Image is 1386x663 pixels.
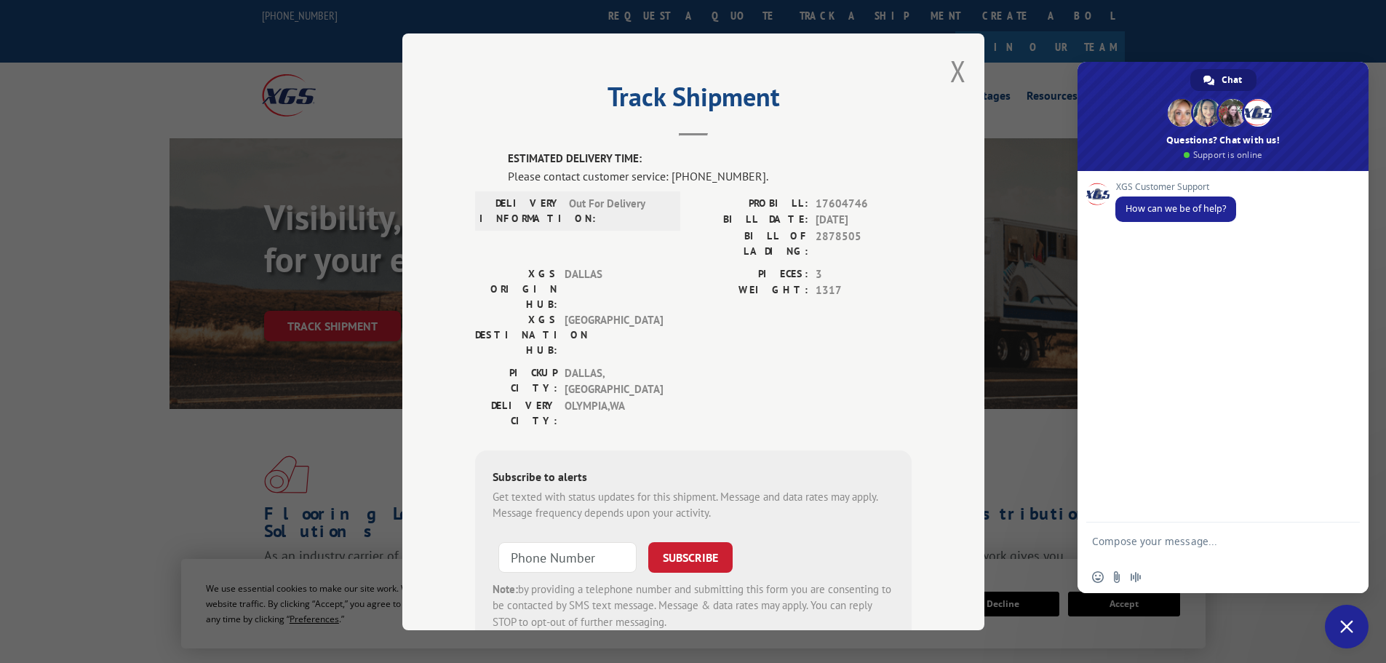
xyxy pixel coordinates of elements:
label: PROBILL: [693,195,808,212]
span: 3 [816,266,912,282]
label: DELIVERY INFORMATION: [479,195,562,226]
div: Get texted with status updates for this shipment. Message and data rates may apply. Message frequ... [493,488,894,521]
span: Insert an emoji [1092,571,1104,583]
label: WEIGHT: [693,282,808,299]
button: SUBSCRIBE [648,541,733,572]
span: DALLAS , [GEOGRAPHIC_DATA] [565,365,663,397]
h2: Track Shipment [475,87,912,114]
span: DALLAS [565,266,663,311]
button: Close modal [950,52,966,90]
span: 1317 [816,282,912,299]
span: Audio message [1130,571,1142,583]
span: [GEOGRAPHIC_DATA] [565,311,663,357]
span: How can we be of help? [1126,202,1226,215]
div: Chat [1190,69,1256,91]
label: ESTIMATED DELIVERY TIME: [508,151,912,167]
label: XGS ORIGIN HUB: [475,266,557,311]
span: 2878505 [816,228,912,258]
label: BILL OF LADING: [693,228,808,258]
span: Send a file [1111,571,1123,583]
label: BILL DATE: [693,212,808,229]
strong: Note: [493,581,518,595]
div: by providing a telephone number and submitting this form you are consenting to be contacted by SM... [493,581,894,630]
span: OLYMPIA , WA [565,397,663,428]
span: [DATE] [816,212,912,229]
label: XGS DESTINATION HUB: [475,311,557,357]
div: Please contact customer service: [PHONE_NUMBER]. [508,167,912,184]
span: 17604746 [816,195,912,212]
textarea: Compose your message... [1092,535,1322,561]
label: PIECES: [693,266,808,282]
label: DELIVERY CITY: [475,397,557,428]
span: XGS Customer Support [1115,182,1236,192]
span: Chat [1222,69,1242,91]
div: Subscribe to alerts [493,467,894,488]
input: Phone Number [498,541,637,572]
div: Close chat [1325,605,1369,648]
span: Out For Delivery [569,195,667,226]
label: PICKUP CITY: [475,365,557,397]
